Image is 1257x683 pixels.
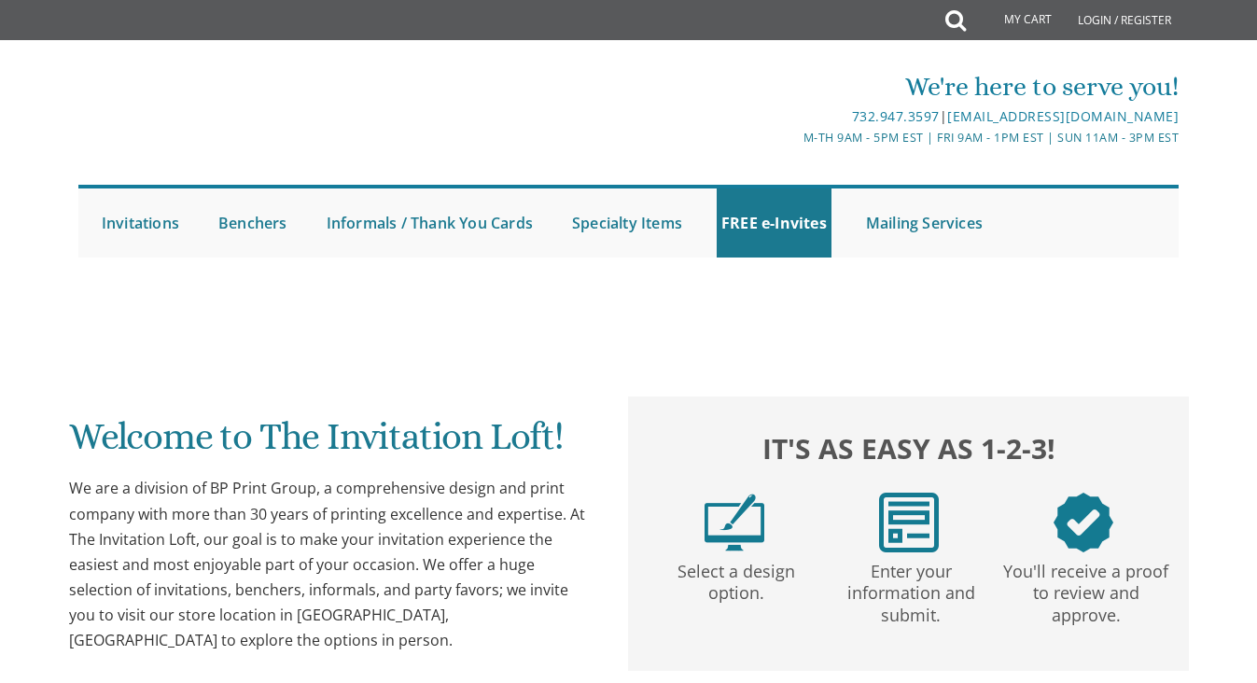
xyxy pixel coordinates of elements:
div: We're here to serve you! [446,68,1179,105]
img: step2.png [879,493,939,552]
p: You'll receive a proof to review and approve. [1002,552,1169,626]
a: 732.947.3597 [852,107,940,125]
h1: Welcome to The Invitation Loft! [69,416,594,471]
img: step3.png [1054,493,1113,552]
a: Benchers [214,188,292,258]
a: FREE e-Invites [717,188,831,258]
p: Enter your information and submit. [828,552,995,626]
img: step1.png [705,493,764,552]
a: Mailing Services [861,188,987,258]
a: [EMAIL_ADDRESS][DOMAIN_NAME] [947,107,1179,125]
a: My Cart [964,2,1065,39]
p: Select a design option. [652,552,819,605]
div: M-Th 9am - 5pm EST | Fri 9am - 1pm EST | Sun 11am - 3pm EST [446,128,1179,147]
a: Invitations [97,188,184,258]
a: Informals / Thank You Cards [322,188,538,258]
a: Specialty Items [567,188,687,258]
div: We are a division of BP Print Group, a comprehensive design and print company with more than 30 y... [69,476,594,653]
h2: It's as easy as 1-2-3! [647,427,1171,468]
div: | [446,105,1179,128]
